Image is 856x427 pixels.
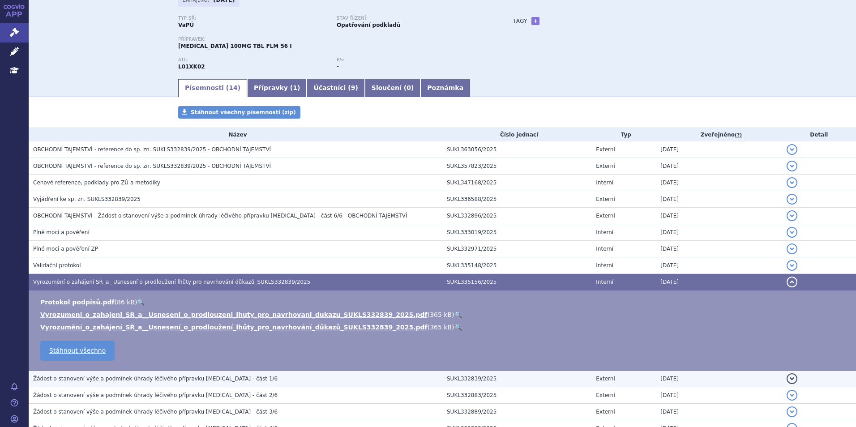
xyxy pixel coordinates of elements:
span: Vyjádření ke sp. zn. SUKLS332839/2025 [33,196,141,202]
a: 🔍 [137,299,145,306]
span: 0 [407,84,411,91]
td: SUKL332971/2025 [442,241,591,257]
td: [DATE] [656,141,782,158]
span: 14 [229,84,237,91]
li: ( ) [40,310,847,319]
span: Interní [596,246,613,252]
span: Interní [596,179,613,186]
a: Stáhnout všechny písemnosti (zip) [178,106,300,119]
p: Typ SŘ: [178,16,328,21]
span: Externí [596,409,615,415]
th: Typ [591,128,656,141]
span: Interní [596,262,613,269]
span: Cenové reference, podklady pro ZÚ a metodiky [33,179,160,186]
button: detail [787,227,797,238]
span: Externí [596,376,615,382]
td: [DATE] [656,241,782,257]
p: Přípravek: [178,37,495,42]
span: Validační protokol [33,262,81,269]
button: detail [787,210,797,221]
button: detail [787,260,797,271]
td: [DATE] [656,257,782,274]
p: Stav řízení: [337,16,486,21]
span: Interní [596,229,613,235]
td: [DATE] [656,191,782,208]
a: Stáhnout všechno [40,341,115,361]
td: SUKL332839/2025 [442,370,591,387]
span: Externí [596,163,615,169]
span: Žádost o stanovení výše a podmínek úhrady léčivého přípravku Zejula - část 2/6 [33,392,278,398]
p: ATC: [178,57,328,63]
span: Interní [596,279,613,285]
td: SUKL332889/2025 [442,404,591,420]
a: Vyrozumění_o_zahájení_SŘ_a__Usnesení_o_prodloužení_lhůty_pro_navrhování_důkazů_SUKLS332839_2025.pdf [40,324,428,331]
span: 365 kB [430,311,452,318]
td: SUKL335156/2025 [442,274,591,290]
span: Externí [596,196,615,202]
td: [DATE] [656,387,782,404]
th: Číslo jednací [442,128,591,141]
strong: VaPÚ [178,22,194,28]
a: Účastníci (9) [307,79,364,97]
a: Přípravky (1) [247,79,307,97]
td: [DATE] [656,224,782,241]
span: Stáhnout všechny písemnosti (zip) [191,109,296,115]
a: 🔍 [454,324,462,331]
p: RS: [337,57,486,63]
span: OBCHODNÍ TAJEMSTVÍ - Žádost o stanovení výše a podmínek úhrady léčivého přípravku Zejula - část 6... [33,213,407,219]
td: SUKL347168/2025 [442,175,591,191]
button: detail [787,373,797,384]
span: Externí [596,146,615,153]
span: Plné moci a pověření ZP [33,246,98,252]
td: SUKL332883/2025 [442,387,591,404]
td: [DATE] [656,208,782,224]
span: 9 [351,84,355,91]
td: SUKL363056/2025 [442,141,591,158]
th: Zveřejněno [656,128,782,141]
a: + [531,17,539,25]
span: 1 [293,84,297,91]
span: 365 kB [430,324,452,331]
td: SUKL335148/2025 [442,257,591,274]
span: Externí [596,392,615,398]
strong: NIRAPARIB [178,64,205,70]
td: SUKL332896/2025 [442,208,591,224]
td: [DATE] [656,370,782,387]
button: detail [787,277,797,287]
span: Vyrozumění o zahájení SŘ_a_ Usnesení o prodloužení lhůty pro navrhování důkazů_SUKLS332839/2025 [33,279,310,285]
a: Poznámka [420,79,470,97]
td: [DATE] [656,158,782,175]
span: 86 kB [117,299,135,306]
button: detail [787,406,797,417]
a: 🔍 [454,311,462,318]
td: [DATE] [656,404,782,420]
h3: Tagy [513,16,527,26]
button: detail [787,243,797,254]
button: detail [787,144,797,155]
a: Vyrozumeni_o_zahajeni_SR_a__Usneseni_o_prodlouzeni_lhuty_pro_navrhovani_dukazu_SUKLS332839_2025.pdf [40,311,428,318]
td: SUKL357823/2025 [442,158,591,175]
span: Externí [596,213,615,219]
span: OBCHODNÍ TAJEMSTVÍ - reference do sp. zn. SUKLS332839/2025 - OBCHODNÍ TAJEMSTVÍ [33,163,271,169]
li: ( ) [40,323,847,332]
td: SUKL336588/2025 [442,191,591,208]
span: Žádost o stanovení výše a podmínek úhrady léčivého přípravku Zejula - část 1/6 [33,376,278,382]
span: [MEDICAL_DATA] 100MG TBL FLM 56 I [178,43,292,49]
button: detail [787,390,797,401]
a: Písemnosti (14) [178,79,247,97]
button: detail [787,161,797,171]
span: OBCHODNÍ TAJEMSTVÍ - reference do sp. zn. SUKLS332839/2025 - OBCHODNÍ TAJEMSTVÍ [33,146,271,153]
span: Plné moci a pověření [33,229,90,235]
button: detail [787,177,797,188]
th: Detail [782,128,856,141]
li: ( ) [40,298,847,307]
button: detail [787,194,797,205]
strong: Opatřování podkladů [337,22,400,28]
a: Protokol podpisů.pdf [40,299,115,306]
abbr: (?) [735,132,742,138]
strong: - [337,64,339,70]
td: [DATE] [656,274,782,290]
td: [DATE] [656,175,782,191]
a: Sloučení (0) [365,79,420,97]
span: Žádost o stanovení výše a podmínek úhrady léčivého přípravku Zejula - část 3/6 [33,409,278,415]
